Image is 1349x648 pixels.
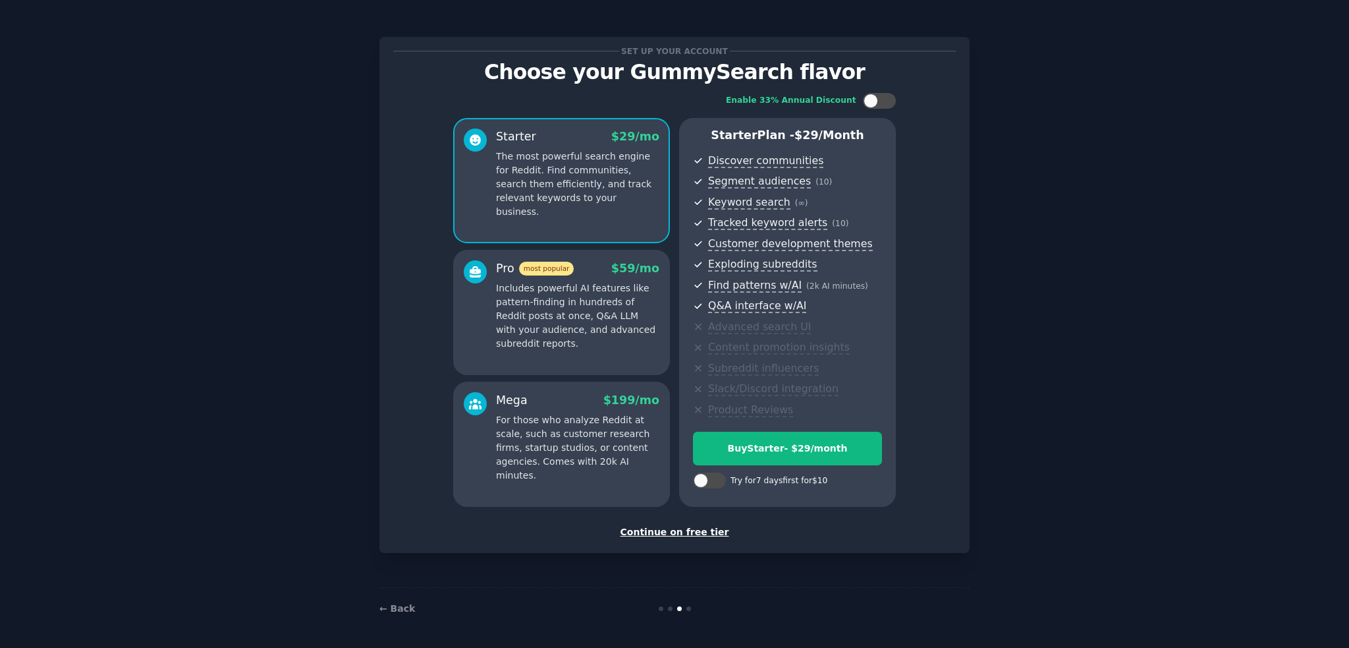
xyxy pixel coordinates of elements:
[693,127,882,144] p: Starter Plan -
[519,262,574,276] span: most popular
[393,525,956,539] div: Continue on free tier
[496,413,659,483] p: For those who analyze Reddit at scale, such as customer research firms, startup studios, or conte...
[611,130,659,143] span: $ 29 /mo
[708,279,802,293] span: Find patterns w/AI
[708,341,850,355] span: Content promotion insights
[708,382,839,396] span: Slack/Discord integration
[496,129,536,145] div: Starter
[693,432,882,465] button: BuyStarter- $29/month
[393,61,956,84] p: Choose your GummySearch flavor
[379,603,415,614] a: ← Back
[730,475,827,487] div: Try for 7 days first for $10
[708,175,811,189] span: Segment audiences
[708,216,827,230] span: Tracked keyword alerts
[708,299,806,313] span: Q&A interface w/AI
[708,196,790,210] span: Keyword search
[496,281,659,351] p: Includes powerful AI features like pattern-finding in hundreds of Reddit posts at once, Q&A LLM w...
[795,198,808,208] span: ( ∞ )
[708,320,811,334] span: Advanced search UI
[603,394,659,407] span: $ 199 /mo
[496,150,659,219] p: The most powerful search engine for Reddit. Find communities, search them efficiently, and track ...
[708,154,823,168] span: Discover communities
[708,237,873,251] span: Customer development themes
[726,95,856,107] div: Enable 33% Annual Discount
[832,219,848,228] span: ( 10 )
[619,44,730,58] span: Set up your account
[694,442,881,456] div: Buy Starter - $ 29 /month
[708,362,819,376] span: Subreddit influencers
[815,177,832,187] span: ( 10 )
[611,262,659,275] span: $ 59 /mo
[806,281,868,291] span: ( 2k AI minutes )
[794,129,864,142] span: $ 29 /month
[496,260,574,277] div: Pro
[708,258,817,272] span: Exploding subreddits
[708,403,793,417] span: Product Reviews
[496,392,528,409] div: Mega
